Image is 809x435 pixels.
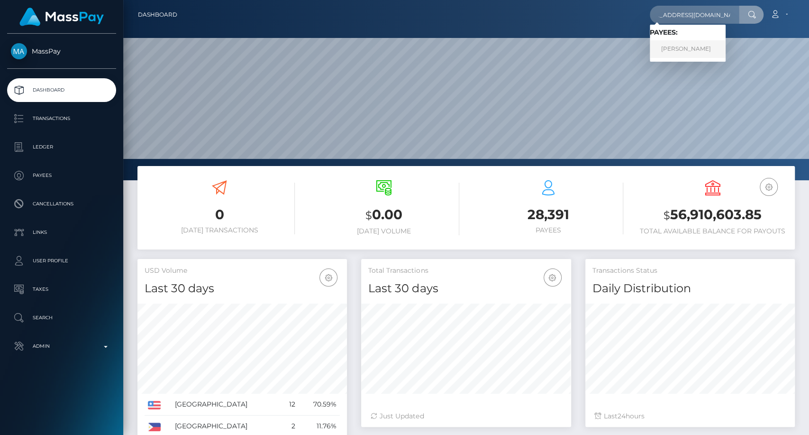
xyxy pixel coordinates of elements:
[11,111,112,126] p: Transactions
[368,266,564,276] h5: Total Transactions
[650,40,726,58] a: [PERSON_NAME]
[11,339,112,353] p: Admin
[309,205,459,225] h3: 0.00
[371,411,561,421] div: Just Updated
[650,28,726,37] h6: Payees:
[7,107,116,130] a: Transactions
[11,225,112,240] p: Links
[7,278,116,301] a: Taxes
[11,197,112,211] p: Cancellations
[637,227,788,235] h6: Total Available Balance for Payouts
[281,394,299,416] td: 12
[11,43,27,59] img: MassPay
[7,249,116,273] a: User Profile
[145,280,340,297] h4: Last 30 days
[148,423,161,431] img: PH.png
[145,266,340,276] h5: USD Volume
[592,266,788,276] h5: Transactions Status
[592,280,788,297] h4: Daily Distribution
[7,192,116,216] a: Cancellations
[365,209,372,222] small: $
[650,6,739,24] input: Search...
[11,168,112,183] p: Payees
[138,5,177,25] a: Dashboard
[7,135,116,159] a: Ledger
[7,47,116,56] span: MassPay
[19,8,104,26] img: MassPay Logo
[595,411,785,421] div: Last hours
[7,221,116,244] a: Links
[473,226,624,234] h6: Payees
[172,394,281,416] td: [GEOGRAPHIC_DATA]
[7,306,116,330] a: Search
[637,205,788,225] h3: 56,910,603.85
[7,334,116,358] a: Admin
[11,254,112,268] p: User Profile
[11,83,112,97] p: Dashboard
[145,226,295,234] h6: [DATE] Transactions
[11,140,112,154] p: Ledger
[473,205,624,224] h3: 28,391
[11,282,112,296] p: Taxes
[309,227,459,235] h6: [DATE] Volume
[11,311,112,325] p: Search
[618,412,626,420] span: 24
[7,78,116,102] a: Dashboard
[664,209,670,222] small: $
[368,280,564,297] h4: Last 30 days
[7,164,116,187] a: Payees
[145,205,295,224] h3: 0
[148,401,161,409] img: US.png
[299,394,340,416] td: 70.59%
